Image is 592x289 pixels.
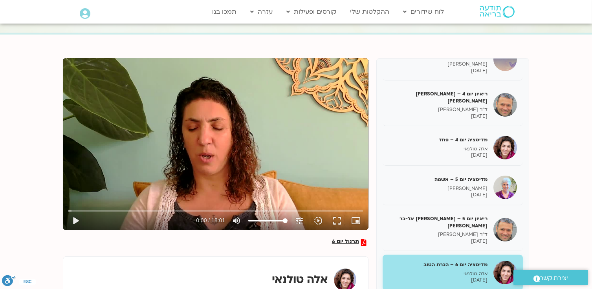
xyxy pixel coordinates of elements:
span: תרגול יום 6 [332,239,359,246]
h5: מדיטציה יום 4 – פחד [389,136,488,143]
a: קורסים ופעילות [282,4,341,19]
img: תודעה בריאה [480,6,515,18]
a: עזרה [246,4,277,19]
img: ריאיון יום 5 – אסף סטי אל-בר ודנה ברגר [493,218,517,241]
h5: ריאיון יום 4 – [PERSON_NAME] [PERSON_NAME] [389,90,488,104]
p: [DATE] [389,152,488,159]
a: תרגול יום 6 [332,239,367,246]
p: [DATE] [389,277,488,284]
h5: מדיטציה יום 6 – הכרת הטוב [389,261,488,268]
p: [PERSON_NAME] [389,61,488,68]
p: [PERSON_NAME] [389,185,488,192]
a: תמכו בנו [208,4,240,19]
p: [DATE] [389,192,488,198]
a: לוח שידורים [400,4,448,19]
p: ד"ר [PERSON_NAME] [389,231,488,238]
p: אלה טולנאי [389,271,488,277]
p: [DATE] [389,238,488,245]
p: [DATE] [389,68,488,74]
img: ריאיון יום 4 – אסף סטי אל-בר ודניאלה ספקטור [493,93,517,117]
span: יצירת קשר [540,273,568,284]
img: מדיטציה יום 6 – הכרת הטוב [493,261,517,284]
h5: ריאיון יום 5 – [PERSON_NAME] אל-בר [PERSON_NAME] [389,215,488,229]
strong: אלה טולנאי [272,272,328,287]
img: מדיטציה יום 5 – אשמה [493,176,517,199]
a: יצירת קשר [513,270,588,285]
h5: מדיטציה יום 5 – אשמה [389,176,488,183]
p: אלה טולנאי [389,146,488,152]
img: ריאיון יום 3 – טארה בראך ודאכר קלטנר [493,48,517,71]
p: ד"ר [PERSON_NAME] [389,106,488,113]
p: [DATE] [389,113,488,120]
img: מדיטציה יום 4 – פחד [493,136,517,159]
a: ההקלטות שלי [346,4,394,19]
